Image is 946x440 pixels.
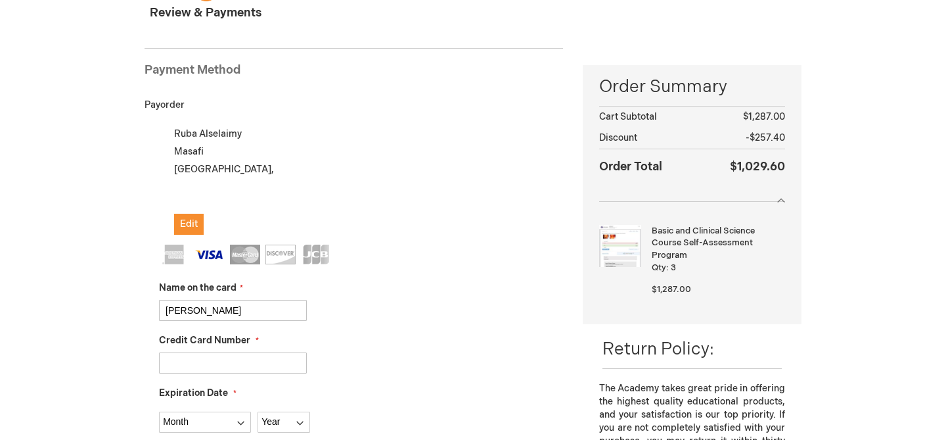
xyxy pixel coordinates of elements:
span: 3 [671,262,676,273]
span: $1,029.60 [730,160,785,174]
span: Qty [652,262,666,273]
span: $1,287.00 [652,284,691,295]
input: Credit Card Number [159,353,307,374]
div: Ruba Alselaimy Masafi [GEOGRAPHIC_DATA] , [159,125,563,235]
span: Edit [180,218,198,230]
span: Return Policy: [602,339,714,360]
strong: Basic and Clinical Science Course Self-Assessment Program [652,225,782,262]
img: MasterCard [230,245,260,264]
span: Name on the card [159,282,236,293]
span: $1,287.00 [743,111,785,122]
strong: Order Total [599,157,662,176]
span: Payorder [145,99,185,110]
th: Cart Subtotal [599,107,703,128]
img: American Express [159,245,189,264]
img: Basic and Clinical Science Course Self-Assessment Program [599,225,641,267]
img: JCB [301,245,331,264]
span: Discount [599,132,637,143]
img: Discover [265,245,296,264]
div: Payment Method [145,62,563,86]
span: Expiration Date [159,387,228,399]
span: Order Summary [599,75,785,106]
span: -$257.40 [746,132,785,143]
span: Credit Card Number [159,335,250,346]
img: Visa [194,245,225,264]
button: Edit [174,214,204,235]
